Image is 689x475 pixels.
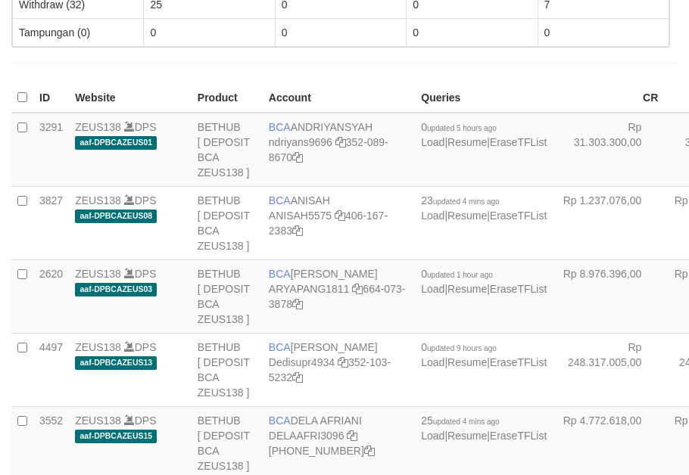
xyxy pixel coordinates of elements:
[421,210,444,222] a: Load
[421,194,499,206] span: 23
[263,186,415,259] td: ANISAH 406-167-2383
[421,430,444,442] a: Load
[421,414,499,427] span: 25
[33,333,69,406] td: 4497
[192,83,263,113] th: Product
[263,83,415,113] th: Account
[364,445,375,457] a: Copy 8692458639 to clipboard
[292,371,303,383] a: Copy 3521035232 to clipboard
[192,259,263,333] td: BETHUB [ DEPOSIT BCA ZEUS138 ]
[269,414,291,427] span: BCA
[421,356,444,368] a: Load
[447,136,487,148] a: Resume
[69,186,192,259] td: DPS
[490,136,547,148] a: EraseTFList
[415,83,553,113] th: Queries
[75,356,157,369] span: aaf-DPBCAZEUS13
[269,356,335,368] a: Dedisupr4934
[447,430,487,442] a: Resume
[269,283,350,295] a: ARYAPANG1811
[421,341,497,353] span: 0
[421,136,444,148] a: Load
[421,341,547,368] span: | |
[269,268,291,280] span: BCA
[447,210,487,222] a: Resume
[13,18,144,46] td: Tampungan (0)
[538,18,669,46] td: 0
[490,430,547,442] a: EraseTFList
[421,121,497,133] span: 0
[433,418,500,426] span: updated 4 mins ago
[421,268,547,295] span: | |
[421,268,493,280] span: 0
[292,225,303,237] a: Copy 4061672383 to clipboard
[347,430,357,442] a: Copy DELAAFRI3096 to clipboard
[352,283,363,295] a: Copy ARYAPANG1811 to clipboard
[421,283,444,295] a: Load
[144,18,275,46] td: 0
[421,194,547,222] span: | |
[269,210,332,222] a: ANISAH5575
[490,283,547,295] a: EraseTFList
[269,341,291,353] span: BCA
[263,113,415,187] td: ANDRIYANSYAH 352-089-8670
[553,259,664,333] td: Rp 8.976.396,00
[75,194,121,206] a: ZEUS138
[553,83,664,113] th: CR
[292,298,303,310] a: Copy 6640733878 to clipboard
[427,124,497,132] span: updated 5 hours ago
[75,121,121,133] a: ZEUS138
[75,414,121,427] a: ZEUS138
[427,271,493,279] span: updated 1 hour ago
[427,344,497,352] span: updated 9 hours ago
[75,341,121,353] a: ZEUS138
[75,268,121,280] a: ZEUS138
[269,136,332,148] a: ndriyans9696
[75,210,157,222] span: aaf-DPBCAZEUS08
[292,151,303,163] a: Copy 3520898670 to clipboard
[269,194,291,206] span: BCA
[421,121,547,148] span: | |
[553,113,664,187] td: Rp 31.303.300,00
[33,83,69,113] th: ID
[553,333,664,406] td: Rp 248.317.005,00
[490,356,547,368] a: EraseTFList
[433,197,500,206] span: updated 4 mins ago
[69,259,192,333] td: DPS
[269,430,344,442] a: DELAAFRI3096
[447,356,487,368] a: Resume
[192,113,263,187] td: BETHUB [ DEPOSIT BCA ZEUS138 ]
[75,283,157,296] span: aaf-DPBCAZEUS03
[553,186,664,259] td: Rp 1.237.076,00
[192,333,263,406] td: BETHUB [ DEPOSIT BCA ZEUS138 ]
[421,414,547,442] span: | |
[75,430,157,442] span: aaf-DPBCAZEUS15
[447,283,487,295] a: Resume
[407,18,538,46] td: 0
[69,333,192,406] td: DPS
[263,333,415,406] td: [PERSON_NAME] 352-103-5232
[33,186,69,259] td: 3827
[335,136,346,148] a: Copy ndriyans9696 to clipboard
[275,18,406,46] td: 0
[75,136,157,149] span: aaf-DPBCAZEUS01
[338,356,348,368] a: Copy Dedisupr4934 to clipboard
[33,259,69,333] td: 2620
[263,259,415,333] td: [PERSON_NAME] 664-073-3878
[490,210,547,222] a: EraseTFList
[269,121,291,133] span: BCA
[69,83,192,113] th: Website
[33,113,69,187] td: 3291
[335,210,345,222] a: Copy ANISAH5575 to clipboard
[69,113,192,187] td: DPS
[192,186,263,259] td: BETHUB [ DEPOSIT BCA ZEUS138 ]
